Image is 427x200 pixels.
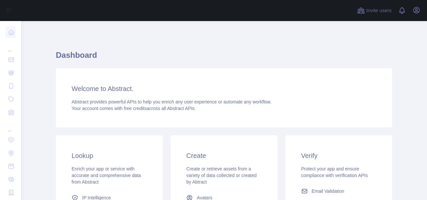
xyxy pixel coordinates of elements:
span: Protect your app and ensure compliance with verification APIs [301,166,368,178]
span: Create or retrieve assets from a variety of data collected or created by Abtract [186,166,257,185]
span: free credits [124,106,146,111]
a: Email Validation [299,185,379,197]
button: Invite users [356,5,393,16]
h3: Lookup [72,151,147,160]
h3: Welcome to Abstract. [72,84,376,93]
span: Abstract provides powerful APIs to help you enrich any user experience or automate any workflow. [72,99,272,104]
div: ... [5,39,16,53]
h3: Create [186,151,261,160]
h1: Dashboard [56,50,392,66]
span: Enrich your app or service with accurate and comprehensive data from Abstract [72,166,141,185]
span: Email Validation [312,188,344,194]
h3: Verify [301,151,376,160]
div: ... [5,120,16,133]
span: Invite users [366,7,392,14]
span: Your account comes with across all Abstract APIs. [72,106,196,111]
